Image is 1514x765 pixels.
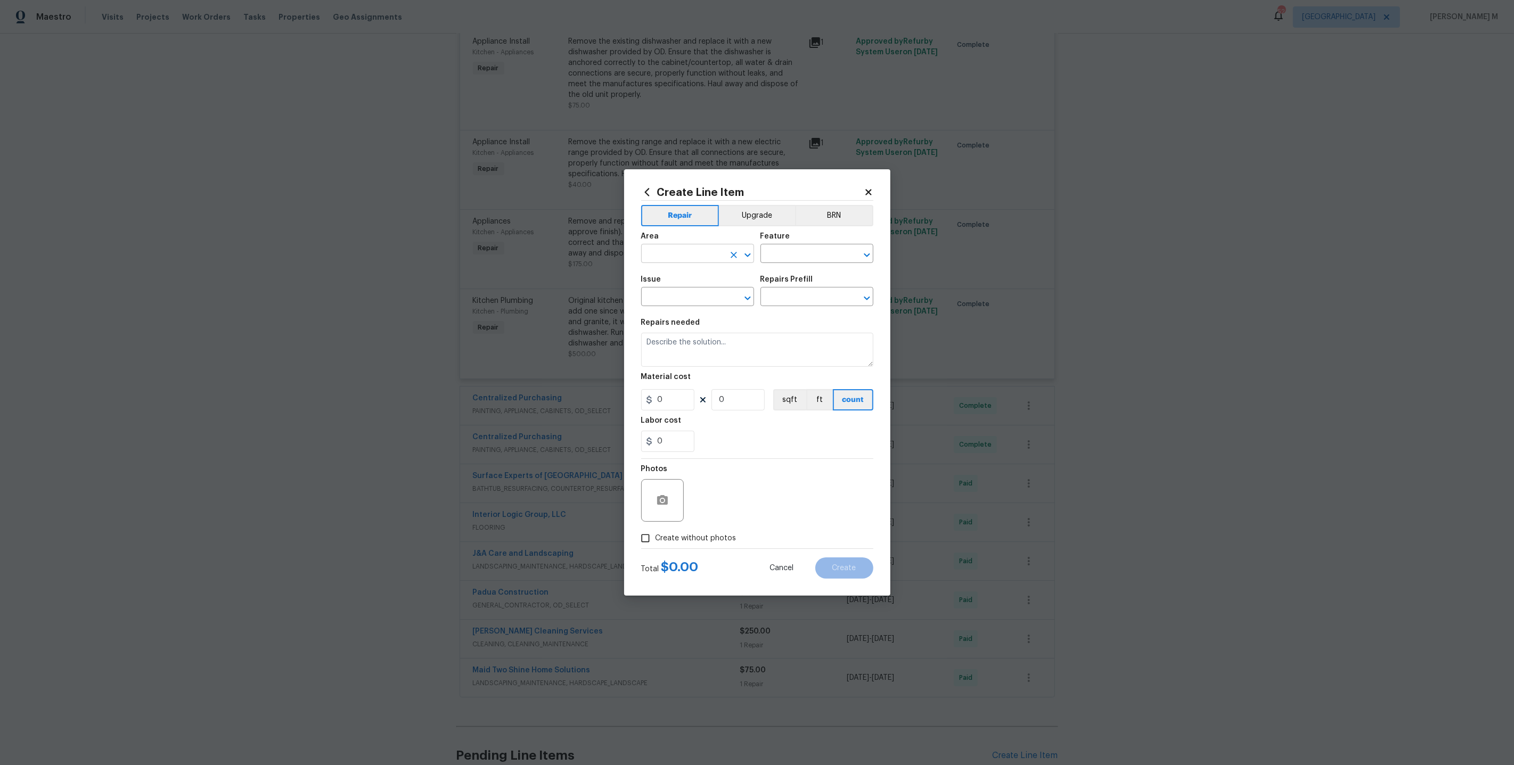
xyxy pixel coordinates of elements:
[753,557,811,579] button: Cancel
[641,373,691,381] h5: Material cost
[832,564,856,572] span: Create
[661,561,699,573] span: $ 0.00
[760,233,790,240] h5: Feature
[860,291,874,306] button: Open
[656,533,736,544] span: Create without photos
[770,564,794,572] span: Cancel
[740,291,755,306] button: Open
[833,389,873,410] button: count
[641,276,661,283] h5: Issue
[641,205,719,226] button: Repair
[641,562,699,574] div: Total
[760,276,813,283] h5: Repairs Prefill
[641,465,668,473] h5: Photos
[860,248,874,262] button: Open
[719,205,795,226] button: Upgrade
[795,205,873,226] button: BRN
[806,389,833,410] button: ft
[740,248,755,262] button: Open
[641,417,682,424] h5: Labor cost
[641,186,864,198] h2: Create Line Item
[815,557,873,579] button: Create
[773,389,806,410] button: sqft
[726,248,741,262] button: Clear
[641,319,700,326] h5: Repairs needed
[641,233,659,240] h5: Area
